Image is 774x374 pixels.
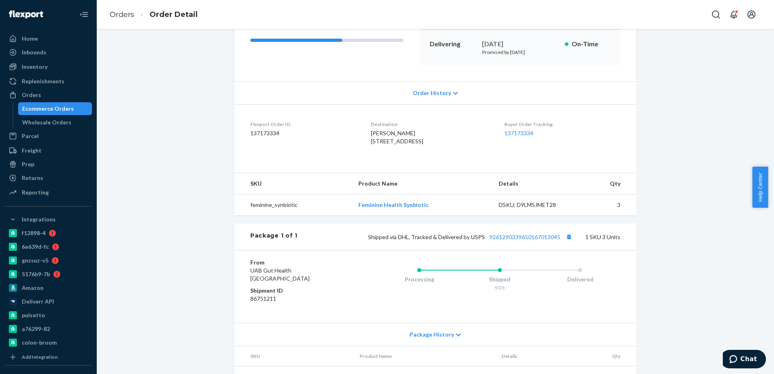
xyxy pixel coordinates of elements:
th: SKU [234,173,352,194]
img: Flexport logo [9,10,43,19]
ol: breadcrumbs [103,3,204,27]
p: Promised by [DATE] [482,49,558,56]
th: Product Name [352,173,492,194]
div: Replenishments [22,77,64,85]
a: colon-broom [5,336,92,349]
th: Details [495,346,584,366]
div: Inventory [22,63,48,71]
a: Returns [5,172,92,184]
a: 137173334 [504,130,533,136]
a: Reporting [5,186,92,199]
p: On-Time [572,39,611,49]
a: Freight [5,144,92,157]
th: Qty [584,346,637,366]
a: Orders [110,10,134,19]
a: 5176b9-7b [5,268,92,281]
div: Freight [22,147,42,155]
dt: Shipment ID [250,287,347,295]
div: 1 SKU 3 Units [298,231,620,242]
button: Open Search Box [708,6,724,23]
button: Copy tracking number [564,231,574,242]
dt: Flexport Order ID [250,121,358,128]
a: Prep [5,158,92,171]
a: Order Detail [150,10,198,19]
th: SKU [234,346,353,366]
div: Delivered [540,275,620,283]
div: Returns [22,174,43,182]
dt: From [250,258,347,267]
th: Details [492,173,581,194]
div: Integrations [22,215,56,223]
div: 5176b9-7b [22,270,50,278]
button: Open notifications [726,6,742,23]
td: 3 [581,194,637,216]
a: Feminine Health Synbiotic [358,201,429,208]
a: f12898-4 [5,227,92,240]
p: Delivering [430,39,476,49]
div: Inbounds [22,48,46,56]
div: f12898-4 [22,229,46,237]
a: pulsetto [5,309,92,322]
div: Deliverr API [22,298,54,306]
div: gnzsuz-v5 [22,256,48,264]
dt: Destination [371,121,491,128]
div: Reporting [22,188,49,196]
div: Amazon [22,284,44,292]
div: Add Integration [22,353,58,360]
div: pulsetto [22,311,45,319]
div: Shipped [460,275,540,283]
span: Package History [410,331,454,339]
td: feminine_synbiotic [234,194,352,216]
div: 6e639d-fc [22,243,49,251]
a: Inventory [5,60,92,73]
div: colon-broom [22,339,57,347]
a: Orders [5,89,92,101]
dd: 86751211 [250,295,347,303]
div: Home [22,35,38,43]
iframe: Opens a widget where you can chat to one of our agents [723,350,766,370]
span: UAB Gut Health [GEOGRAPHIC_DATA] [250,267,310,282]
div: Wholesale Orders [22,118,71,126]
a: 9261290339650167013045 [489,233,560,240]
div: Orders [22,91,41,99]
div: Package 1 of 1 [250,231,298,242]
div: Prep [22,160,34,168]
dd: 137173334 [250,129,358,137]
span: Shipped via DHL, Tracked & Delivered by USPS [368,233,574,240]
span: [PERSON_NAME] [STREET_ADDRESS] [371,130,423,145]
a: Wholesale Orders [18,116,92,129]
a: Home [5,32,92,45]
a: Inbounds [5,46,92,59]
div: [DATE] [482,39,558,49]
div: DSKU: D9LMSJMET28 [499,201,574,209]
th: Product Name [353,346,495,366]
a: Deliverr API [5,295,92,308]
a: 6e639d-fc [5,240,92,253]
a: a76299-82 [5,322,92,335]
button: Open account menu [743,6,759,23]
div: 9/23 [460,284,540,291]
a: Parcel [5,130,92,143]
button: Close Navigation [76,6,92,23]
div: a76299-82 [22,325,50,333]
a: Replenishments [5,75,92,88]
a: gnzsuz-v5 [5,254,92,267]
th: Qty [581,173,637,194]
button: Help Center [752,167,768,208]
span: Order History [413,89,451,97]
div: Parcel [22,132,39,140]
div: Processing [379,275,460,283]
button: Integrations [5,213,92,226]
div: Ecommerce Orders [22,105,74,113]
dt: Buyer Order Tracking [504,121,620,128]
a: Amazon [5,281,92,294]
a: Ecommerce Orders [18,102,92,115]
a: Add Integration [5,352,92,362]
